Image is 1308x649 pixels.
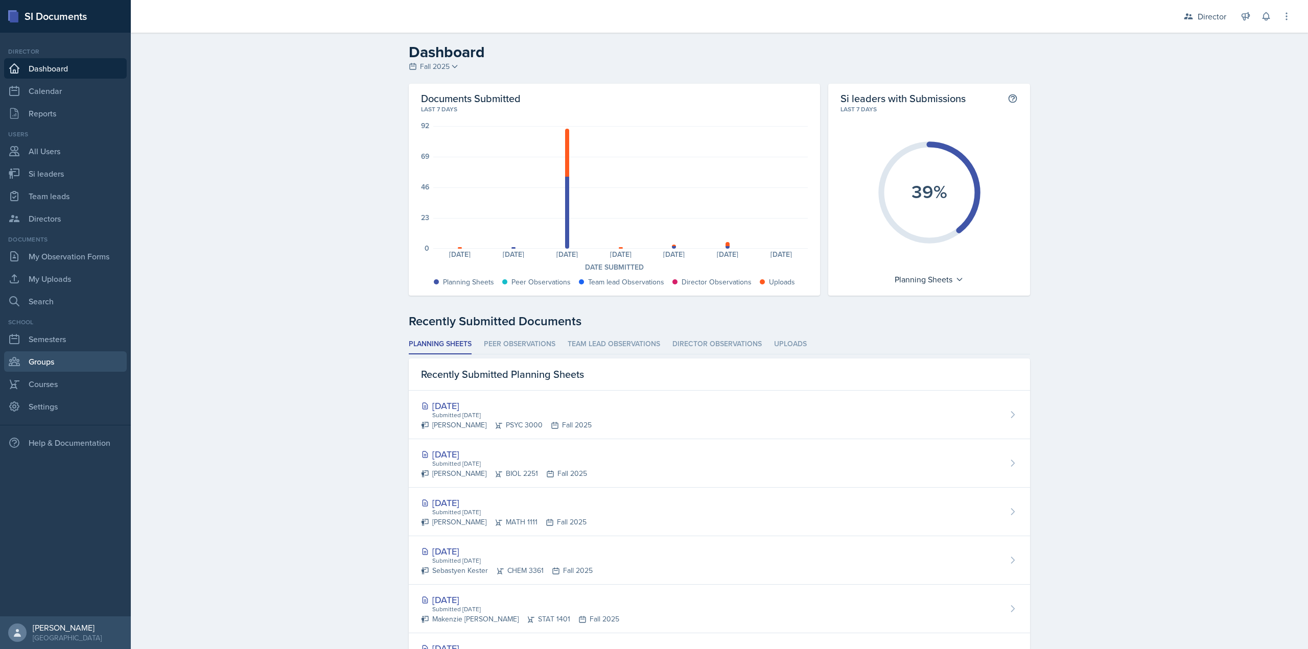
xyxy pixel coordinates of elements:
[409,391,1030,439] a: [DATE] Submitted [DATE] [PERSON_NAME]PSYC 3000Fall 2025
[4,432,127,453] div: Help & Documentation
[4,235,127,244] div: Documents
[511,277,571,287] div: Peer Observations
[420,61,450,72] span: Fall 2025
[4,186,127,206] a: Team leads
[409,585,1030,633] a: [DATE] Submitted [DATE] Makenzie [PERSON_NAME]STAT 1401Fall 2025
[912,178,947,205] text: 39%
[594,251,647,258] div: [DATE]
[425,245,429,252] div: 0
[840,92,966,105] h2: Si leaders with Submissions
[4,246,127,267] a: My Observation Forms
[433,251,487,258] div: [DATE]
[4,351,127,372] a: Groups
[541,251,594,258] div: [DATE]
[4,208,127,229] a: Directors
[672,334,762,354] li: Director Observations
[840,105,1018,114] div: Last 7 days
[33,622,102,633] div: [PERSON_NAME]
[4,396,127,417] a: Settings
[682,277,752,287] div: Director Observations
[421,447,587,461] div: [DATE]
[409,439,1030,488] a: [DATE] Submitted [DATE] [PERSON_NAME]BIOL 2251Fall 2025
[421,153,429,160] div: 69
[409,334,472,354] li: Planning Sheets
[33,633,102,643] div: [GEOGRAPHIC_DATA]
[421,262,808,273] div: Date Submitted
[421,122,429,129] div: 92
[421,183,429,190] div: 46
[4,269,127,289] a: My Uploads
[4,81,127,101] a: Calendar
[421,214,429,221] div: 23
[1198,10,1226,22] div: Director
[4,141,127,161] a: All Users
[769,277,795,287] div: Uploads
[4,130,127,139] div: Users
[421,614,619,624] div: Makenzie [PERSON_NAME] STAT 1401 Fall 2025
[487,251,541,258] div: [DATE]
[421,420,592,430] div: [PERSON_NAME] PSYC 3000 Fall 2025
[421,468,587,479] div: [PERSON_NAME] BIOL 2251 Fall 2025
[4,58,127,79] a: Dashboard
[421,517,587,527] div: [PERSON_NAME] MATH 1111 Fall 2025
[421,496,587,510] div: [DATE]
[409,43,1030,61] h2: Dashboard
[647,251,701,258] div: [DATE]
[431,508,587,517] div: Submitted [DATE]
[421,593,619,607] div: [DATE]
[588,277,664,287] div: Team lead Observations
[431,411,592,420] div: Submitted [DATE]
[421,92,808,105] h2: Documents Submitted
[774,334,807,354] li: Uploads
[4,318,127,327] div: School
[431,459,587,468] div: Submitted [DATE]
[443,277,494,287] div: Planning Sheets
[701,251,755,258] div: [DATE]
[4,103,127,124] a: Reports
[890,271,969,287] div: Planning Sheets
[409,312,1030,330] div: Recently Submitted Documents
[421,544,593,558] div: [DATE]
[421,105,808,114] div: Last 7 days
[4,374,127,394] a: Courses
[568,334,660,354] li: Team lead Observations
[755,251,808,258] div: [DATE]
[431,605,619,614] div: Submitted [DATE]
[409,536,1030,585] a: [DATE] Submitted [DATE] Sebastyen KesterCHEM 3361Fall 2025
[409,358,1030,391] div: Recently Submitted Planning Sheets
[484,334,555,354] li: Peer Observations
[421,399,592,413] div: [DATE]
[409,488,1030,536] a: [DATE] Submitted [DATE] [PERSON_NAME]MATH 1111Fall 2025
[431,556,593,565] div: Submitted [DATE]
[4,291,127,311] a: Search
[4,163,127,184] a: Si leaders
[4,329,127,349] a: Semesters
[4,47,127,56] div: Director
[421,565,593,576] div: Sebastyen Kester CHEM 3361 Fall 2025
